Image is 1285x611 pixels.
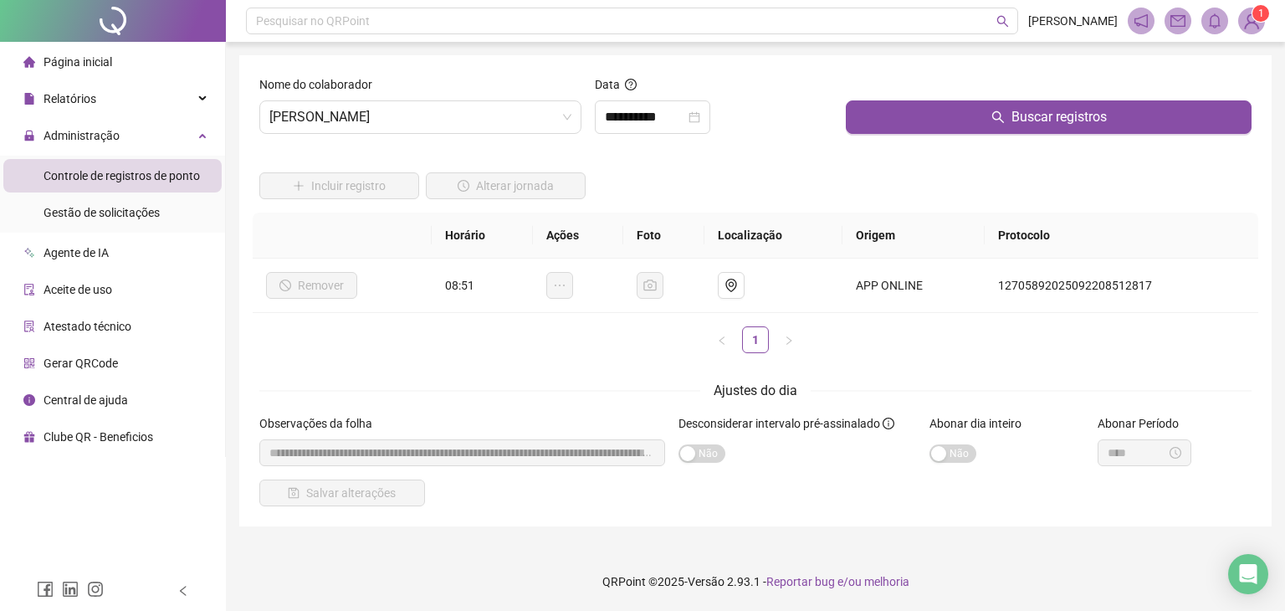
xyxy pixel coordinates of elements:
[724,279,738,292] span: environment
[714,383,797,398] span: Ajustes do dia
[23,56,35,68] span: home
[226,552,1285,611] footer: QRPoint © 2025 - 2.93.1 -
[44,357,118,370] span: Gerar QRCode
[23,321,35,332] span: solution
[259,414,383,433] label: Observações da folha
[625,79,637,90] span: question-circle
[846,100,1252,134] button: Buscar registros
[1228,554,1268,594] div: Open Intercom Messenger
[269,101,571,133] span: ANDRÉ TEIXERA SOARES
[717,336,727,346] span: left
[1170,13,1185,28] span: mail
[44,129,120,142] span: Administração
[44,283,112,296] span: Aceite de uso
[23,357,35,369] span: qrcode
[784,336,794,346] span: right
[709,326,735,353] button: left
[44,206,160,219] span: Gestão de solicitações
[62,581,79,598] span: linkedin
[743,327,768,352] a: 1
[776,326,802,353] li: Próxima página
[259,75,383,94] label: Nome do colaborador
[742,326,769,353] li: 1
[177,585,189,597] span: left
[259,172,419,199] button: Incluir registro
[23,394,35,406] span: info-circle
[432,213,533,259] th: Horário
[1239,8,1264,33] img: 95213
[985,213,1258,259] th: Protocolo
[44,169,200,182] span: Controle de registros de ponto
[1134,13,1149,28] span: notification
[883,418,894,429] span: info-circle
[776,326,802,353] button: right
[709,326,735,353] li: Página anterior
[44,246,109,259] span: Agente de IA
[1207,13,1222,28] span: bell
[426,172,586,199] button: Alterar jornada
[1011,107,1107,127] span: Buscar registros
[44,393,128,407] span: Central de ajuda
[623,213,704,259] th: Foto
[44,92,96,105] span: Relatórios
[426,181,586,194] a: Alterar jornada
[595,78,620,91] span: Data
[985,259,1258,313] td: 12705892025092208512817
[533,213,623,259] th: Ações
[842,259,985,313] td: APP ONLINE
[1252,5,1269,22] sup: Atualize o seu contato no menu Meus Dados
[678,417,880,430] span: Desconsiderar intervalo pré-assinalado
[1258,8,1264,19] span: 1
[1098,414,1190,433] label: Abonar Período
[266,272,357,299] button: Remover
[44,55,112,69] span: Página inicial
[37,581,54,598] span: facebook
[842,213,985,259] th: Origem
[259,480,425,506] button: Salvar alterações
[44,320,131,333] span: Atestado técnico
[23,130,35,141] span: lock
[44,430,153,444] span: Clube QR - Beneficios
[23,431,35,443] span: gift
[445,279,474,292] span: 08:51
[688,575,724,588] span: Versão
[766,575,909,588] span: Reportar bug e/ou melhoria
[996,15,1009,28] span: search
[87,581,104,598] span: instagram
[991,110,1005,124] span: search
[1028,12,1118,30] span: [PERSON_NAME]
[23,284,35,295] span: audit
[704,213,842,259] th: Localização
[23,93,35,105] span: file
[929,414,1032,433] label: Abonar dia inteiro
